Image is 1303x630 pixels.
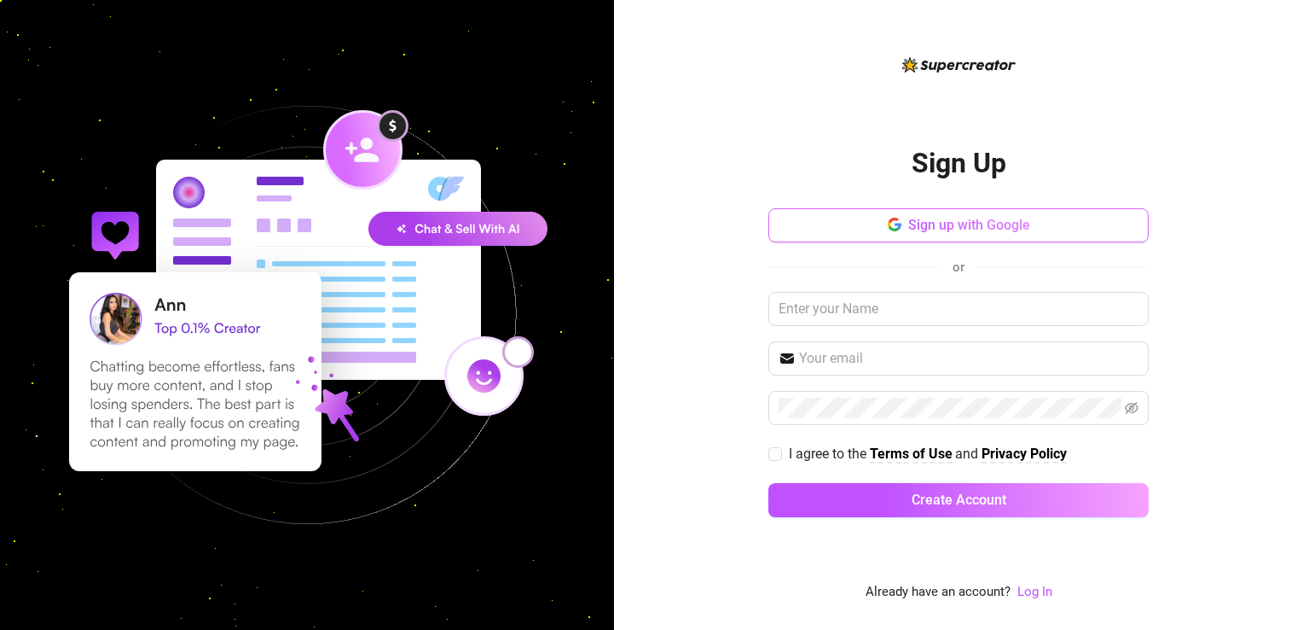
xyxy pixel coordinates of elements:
[799,348,1138,369] input: Your email
[955,446,982,462] span: and
[870,446,953,462] strong: Terms of Use
[902,57,1016,73] img: logo-BBDzfeDw.svg
[768,208,1149,242] button: Sign up with Google
[1125,401,1138,415] span: eye-invisible
[982,446,1067,464] a: Privacy Policy
[912,146,1006,181] h2: Sign Up
[908,217,1030,233] span: Sign up with Google
[1017,582,1052,603] a: Log In
[789,446,870,462] span: I agree to the
[982,446,1067,462] strong: Privacy Policy
[953,260,964,275] span: or
[912,492,1006,508] span: Create Account
[768,292,1149,326] input: Enter your Name
[768,483,1149,517] button: Create Account
[12,20,602,610] img: signup-background-D0MIrEPF.svg
[870,446,953,464] a: Terms of Use
[1017,584,1052,599] a: Log In
[866,582,1011,603] span: Already have an account?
